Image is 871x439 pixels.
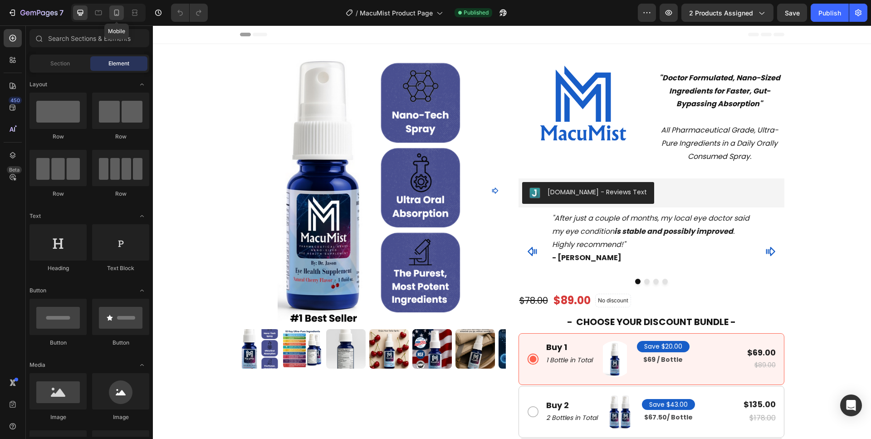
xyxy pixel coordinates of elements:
[590,385,624,400] div: $178.00
[29,361,45,369] span: Media
[153,25,871,439] iframe: Design area
[171,4,208,22] div: Undo/Redo
[681,4,773,22] button: 2 products assigned
[509,253,515,259] button: Dot
[590,373,624,385] div: $135.00
[29,190,87,198] div: Row
[393,316,440,327] p: Buy 1
[92,264,149,272] div: Text Block
[491,253,497,259] button: Dot
[29,212,41,220] span: Text
[367,213,392,239] button: Carousel Back Arrow
[173,304,213,343] img: MacuMist Single Bottle showing ingredients in detail.
[482,253,488,259] button: Dot
[500,253,506,259] button: Dot
[840,395,862,416] div: Open Intercom Messenger
[135,77,149,92] span: Toggle open
[818,8,841,18] div: Publish
[50,59,70,68] span: Section
[449,368,485,404] img: gempages_574590915373433631-a55e719d-f170-44e4-b538-9eacb1e619b0.jpg
[461,201,580,211] strong: is stable and possibly improved
[366,289,631,304] h2: - CHOOSE YOUR DISCOUNT BUNDLE -
[130,304,170,343] img: eye health, bilberry, l-glutamine, l-lysine, persimmon, eyebright herb, lutein, zeaxanthin, astax...
[777,4,807,22] button: Save
[503,99,631,138] p: All Pharmaceutical Grade, Ultra-Pure Ingredients in a Daily Orally Consumed Spray.
[135,209,149,223] span: Toggle open
[92,133,149,141] div: Row
[338,162,346,169] button: Carousel Next Arrow
[400,267,439,283] div: $89.00
[366,268,396,282] div: $78.00
[29,264,87,272] div: Heading
[92,339,149,347] div: Button
[395,162,494,172] div: [DOMAIN_NAME] - Reviews Text
[59,7,64,18] p: 7
[385,32,475,123] img: gempages_574590915373433631-8a8ca386-fb59-40bb-8105-c77fc68b12d8.png
[135,283,149,298] span: Toggle open
[445,271,475,279] p: No discount
[689,8,753,18] span: 2 products assigned
[491,387,540,396] strong: $67.50/ Bottle
[605,213,630,239] button: Carousel Next Arrow
[4,4,68,22] button: 7
[399,227,469,237] strong: - [PERSON_NAME]
[489,374,542,385] pre: Save $43.00
[593,321,624,333] div: $69.00
[369,157,501,178] button: Judge.me - Reviews Text
[377,162,387,173] img: Judgeme.png
[490,330,530,339] strong: $69 / Bottle
[444,316,480,352] img: gempages_574590915373433631-f765528a-2d20-42c7-86f4-de150b4ded14.jpg
[593,333,624,346] div: $89.00
[399,187,597,224] i: "After just a couple of months, my local eye doctor said my eye condition . Highly recommend!"
[108,59,129,68] span: Element
[393,375,445,385] p: Buy 2
[29,339,87,347] div: Button
[29,29,149,47] input: Search Sections & Elements
[29,80,47,89] span: Layout
[346,304,385,343] img: nano eye health supplement eye health, bilberry, l-glutamine, l-lysine, persimmon, eyebright herb...
[360,8,433,18] span: MacuMist Product Page
[464,9,489,17] span: Published
[785,9,800,17] span: Save
[356,8,358,18] span: /
[484,316,537,327] pre: Save $20.00
[92,413,149,421] div: Image
[29,413,87,421] div: Image
[29,133,87,141] div: Row
[393,329,440,340] p: 1 Bottle in Total
[811,4,849,22] button: Publish
[135,358,149,372] span: Toggle open
[393,387,445,398] p: 2 Bottles in Total
[9,97,22,104] div: 450
[506,47,627,84] strong: "Doctor Formulated, Nano-Sized Ingredients for Faster, Gut-Bypassing Absorption"
[7,166,22,173] div: Beta
[92,190,149,198] div: Row
[29,286,46,295] span: Button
